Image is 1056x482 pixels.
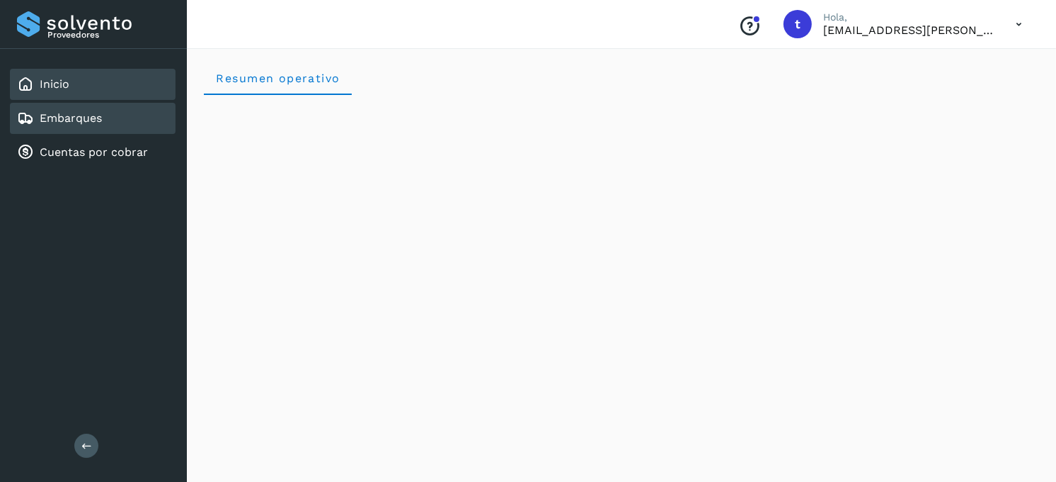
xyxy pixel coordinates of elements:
div: Inicio [10,69,176,100]
a: Embarques [40,111,102,125]
div: Cuentas por cobrar [10,137,176,168]
a: Inicio [40,77,69,91]
p: Hola, [823,11,993,23]
a: Cuentas por cobrar [40,145,148,159]
p: transportes.lg.lozano@gmail.com [823,23,993,37]
p: Proveedores [47,30,170,40]
div: Embarques [10,103,176,134]
span: Resumen operativo [215,72,340,85]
